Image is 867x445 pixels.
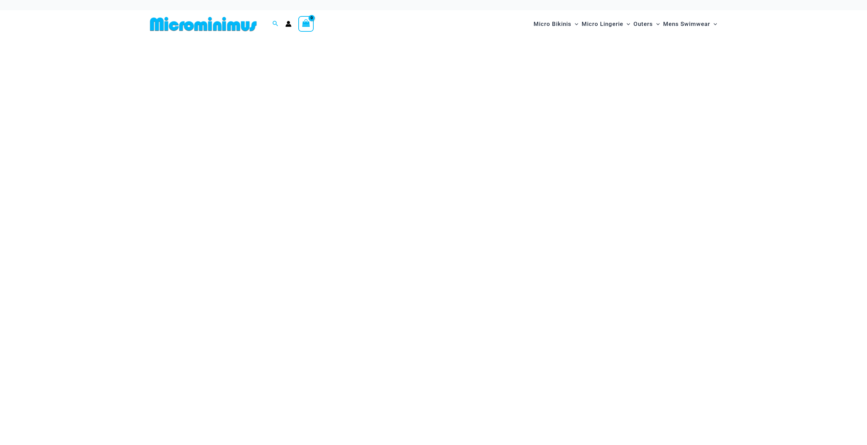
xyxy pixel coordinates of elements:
span: Micro Bikinis [534,15,571,33]
a: OutersMenu ToggleMenu Toggle [632,14,661,34]
span: Micro Lingerie [582,15,623,33]
span: Outers [633,15,653,33]
a: View Shopping Cart, empty [298,16,314,32]
span: Menu Toggle [653,15,660,33]
span: Menu Toggle [710,15,717,33]
a: Micro LingerieMenu ToggleMenu Toggle [580,14,632,34]
span: Mens Swimwear [663,15,710,33]
a: Mens SwimwearMenu ToggleMenu Toggle [661,14,719,34]
img: MM SHOP LOGO FLAT [147,16,259,32]
span: Menu Toggle [571,15,578,33]
a: Search icon link [272,20,279,28]
a: Account icon link [285,21,292,27]
a: Micro BikinisMenu ToggleMenu Toggle [532,14,580,34]
span: Menu Toggle [623,15,630,33]
nav: Site Navigation [531,13,720,35]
